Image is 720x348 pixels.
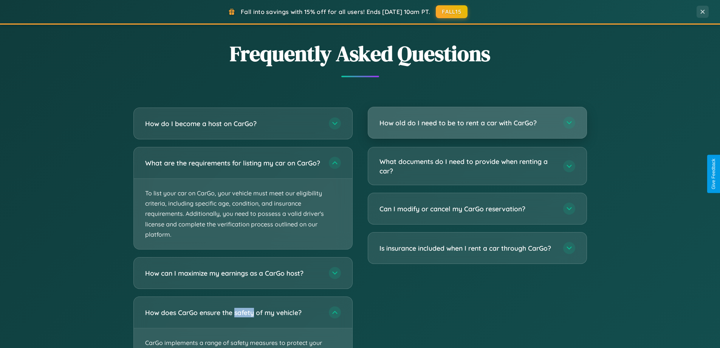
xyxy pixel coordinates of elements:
[145,119,321,128] h3: How do I become a host on CarGo?
[241,8,430,16] span: Fall into savings with 15% off for all users! Ends [DATE] 10am PT.
[134,179,352,249] p: To list your car on CarGo, your vehicle must meet our eligibility criteria, including specific ag...
[379,243,556,253] h3: Is insurance included when I rent a car through CarGo?
[379,157,556,175] h3: What documents do I need to provide when renting a car?
[133,39,587,68] h2: Frequently Asked Questions
[436,5,468,18] button: FALL15
[379,118,556,128] h3: How old do I need to be to rent a car with CarGo?
[145,268,321,278] h3: How can I maximize my earnings as a CarGo host?
[711,159,716,189] div: Give Feedback
[379,204,556,214] h3: Can I modify or cancel my CarGo reservation?
[145,308,321,317] h3: How does CarGo ensure the safety of my vehicle?
[145,158,321,168] h3: What are the requirements for listing my car on CarGo?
